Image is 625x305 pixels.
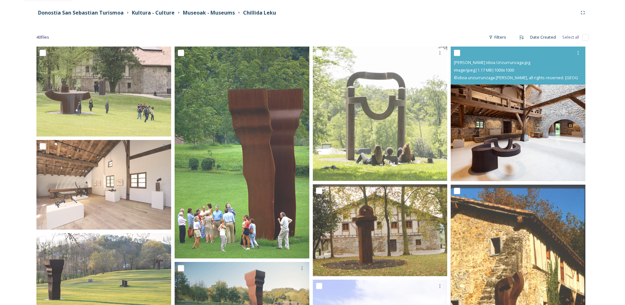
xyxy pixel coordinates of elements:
[175,47,309,258] img: BuscandolaluzI(1997).jpg
[313,47,448,181] img: Uda 2021_Foto Mikel Chillida.jpg
[183,9,235,16] strong: Museoak - Museums
[451,47,585,181] img: Caserío Zabalaga_Foto Idoia Unzurrunzaga.jpg
[243,9,276,16] strong: Chillida Leku
[486,31,509,43] div: Filters
[38,9,124,16] strong: Donostia San Sebastian Turismoa
[132,9,175,16] strong: Kultura - Culture
[454,60,530,65] span: [PERSON_NAME] Idoia Unzurrunzaga.jpg
[36,47,171,137] img: EXT_02.jpg
[36,140,171,230] img: INT_02.jpg
[562,34,579,40] span: Select all
[454,67,514,73] span: image/jpeg | 1.17 MB | 1000 x 1000
[527,31,559,43] div: Date Created
[313,184,448,276] img: Besarkada XIV (1997).jpg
